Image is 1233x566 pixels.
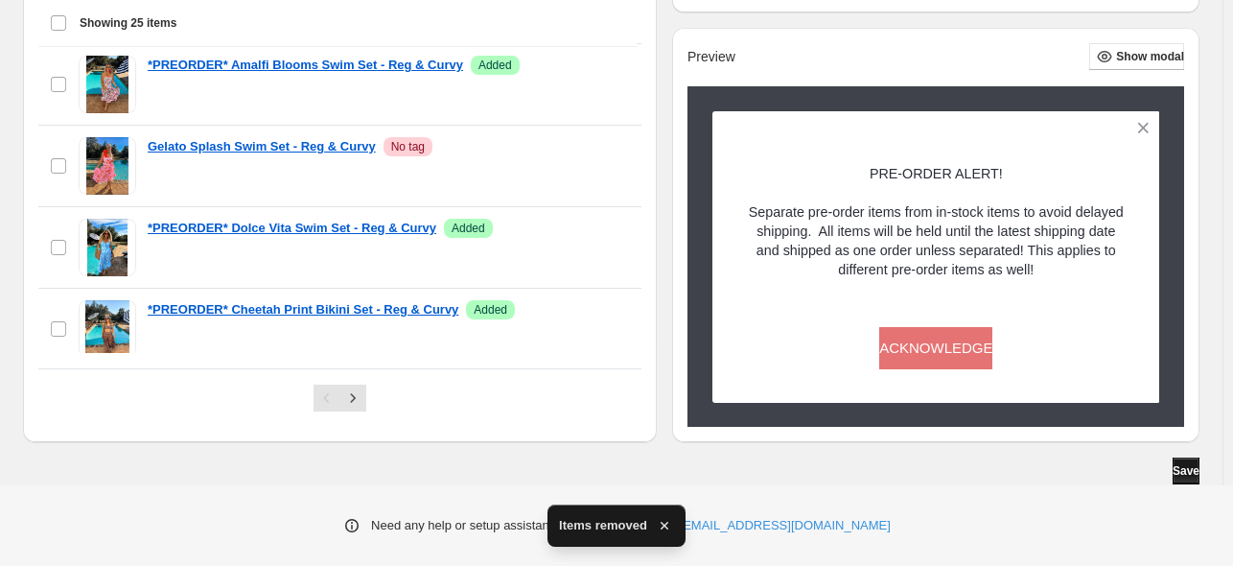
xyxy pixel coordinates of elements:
[478,58,512,73] span: Added
[148,219,436,238] a: *PREORDER* Dolce Vita Swim Set - Reg & Curvy
[746,163,1127,182] p: PRE-ORDER ALERT!
[1173,458,1199,484] button: Save
[80,15,176,31] span: Showing 25 items
[680,516,891,535] a: [EMAIL_ADDRESS][DOMAIN_NAME]
[339,385,366,412] button: Next
[1173,463,1199,479] span: Save
[314,385,366,412] nav: Pagination
[148,300,458,319] a: *PREORDER* Cheetah Print Bikini Set - Reg & Curvy
[148,56,463,75] a: *PREORDER* Amalfi Blooms Swim Set - Reg & Curvy
[559,516,647,535] span: Items removed
[687,49,735,65] h2: Preview
[391,139,425,154] span: No tag
[879,326,992,368] button: ACKNOWLEDGE
[1089,43,1184,70] button: Show modal
[148,137,376,156] a: Gelato Splash Swim Set - Reg & Curvy
[746,201,1127,278] p: Separate pre-order items from in-stock items to avoid delayed shipping. All items will be held un...
[452,221,485,236] span: Added
[474,302,507,318] span: Added
[1116,49,1184,64] span: Show modal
